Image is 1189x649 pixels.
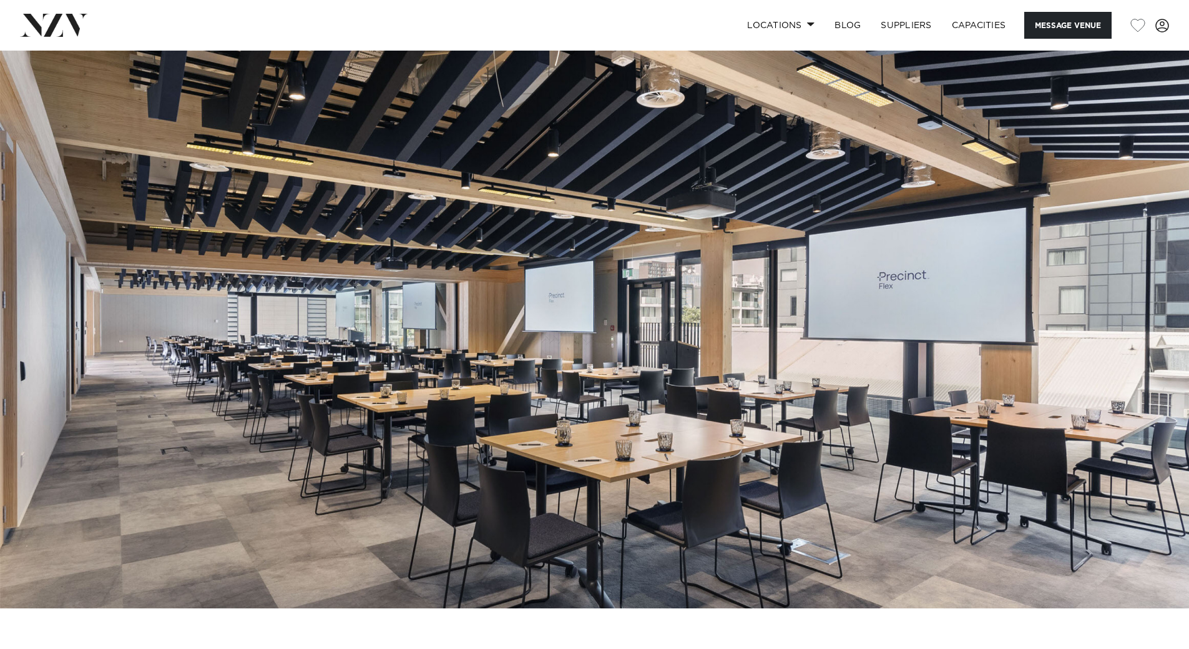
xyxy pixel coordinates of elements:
a: Capacities [942,12,1016,39]
a: Locations [737,12,824,39]
a: SUPPLIERS [871,12,941,39]
img: nzv-logo.png [20,14,88,36]
button: Message Venue [1024,12,1112,39]
a: BLOG [824,12,871,39]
